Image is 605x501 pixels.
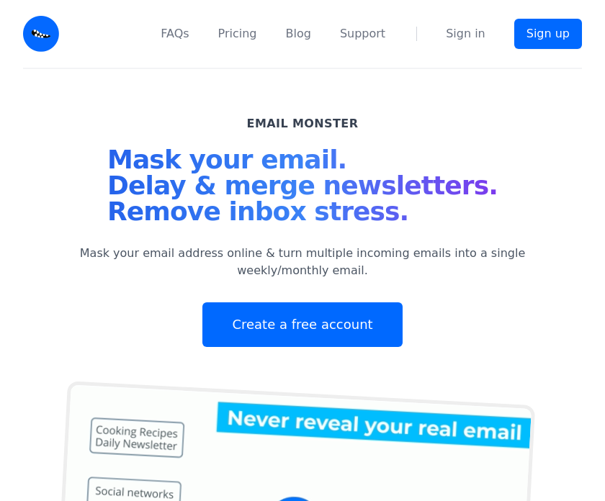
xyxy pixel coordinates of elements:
h2: Email Monster [247,115,359,132]
p: Mask your email address online & turn multiple incoming emails into a single weekly/monthly email. [60,245,544,279]
img: Email Monster [23,16,59,52]
a: Sign up [514,19,582,49]
a: FAQs [161,25,189,42]
a: Sign in [446,25,485,42]
h1: Mask your email. Delay & merge newsletters. Remove inbox stress. [107,147,498,230]
a: Create a free account [202,302,402,347]
a: Support [340,25,385,42]
a: Blog [286,25,311,42]
a: Pricing [218,25,257,42]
